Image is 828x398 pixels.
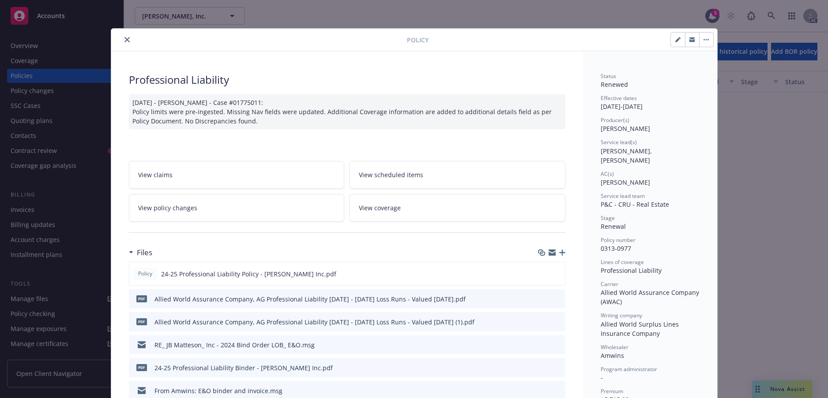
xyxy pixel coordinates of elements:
a: View policy changes [129,194,345,222]
span: Lines of coverage [601,258,644,266]
span: View policy changes [138,203,197,212]
button: download file [540,363,547,372]
span: 24-25 Professional Liability Policy - [PERSON_NAME] Inc.pdf [161,269,336,279]
span: Amwins [601,351,624,360]
span: Policy [136,270,154,278]
button: download file [540,294,547,304]
button: download file [539,269,546,279]
span: Renewal [601,222,626,231]
button: download file [540,317,547,327]
span: Allied World Surplus Lines Insurance Company [601,320,681,338]
span: Policy number [601,236,636,244]
span: pdf [136,364,147,371]
div: 24-25 Professional Liability Binder - [PERSON_NAME] Inc.pdf [154,363,333,372]
div: Allied World Assurance Company, AG Professional Liability [DATE] - [DATE] Loss Runs - Valued [DAT... [154,294,466,304]
span: Renewed [601,80,628,89]
button: preview file [554,294,562,304]
span: Service lead team [601,192,645,200]
div: Allied World Assurance Company, AG Professional Liability [DATE] - [DATE] Loss Runs - Valued [DAT... [154,317,474,327]
button: preview file [554,363,562,372]
button: preview file [554,317,562,327]
span: pdf [136,318,147,325]
span: pdf [136,295,147,302]
div: Professional Liability [129,72,565,87]
span: Carrier [601,280,618,288]
button: download file [540,340,547,350]
a: View scheduled items [350,161,565,189]
span: Allied World Assurance Company (AWAC) [601,288,701,306]
button: close [122,34,132,45]
button: preview file [554,340,562,350]
div: Professional Liability [601,266,700,275]
button: download file [540,386,547,395]
a: View claims [129,161,345,189]
span: AC(s) [601,170,614,178]
div: RE_ JB Matteson_ Inc - 2024 Bind Order LOB_ E&O.msg [154,340,315,350]
span: View claims [138,170,173,179]
button: preview file [553,269,561,279]
span: Program administrator [601,365,657,373]
span: Effective dates [601,94,637,102]
span: Service lead(s) [601,138,637,146]
div: [DATE] - [DATE] [601,94,700,111]
span: Wholesaler [601,343,629,351]
button: preview file [554,386,562,395]
span: - [601,373,603,382]
div: Files [129,247,152,258]
span: [PERSON_NAME], [PERSON_NAME] [601,147,654,164]
span: P&C - CRU - Real Estate [601,200,669,208]
span: View coverage [359,203,401,212]
span: [PERSON_NAME] [601,178,650,186]
div: From Amwins: E&O binder and invoice.msg [154,386,282,395]
span: Stage [601,214,615,222]
span: View scheduled items [359,170,423,179]
a: View coverage [350,194,565,222]
span: 0313-0977 [601,244,631,253]
div: [DATE] - [PERSON_NAME] - Case #01775011: Policy limits were pre-ingested. Missing Nav fields were... [129,94,565,129]
span: Premium [601,387,623,395]
span: Producer(s) [601,116,629,124]
h3: Files [137,247,152,258]
span: [PERSON_NAME] [601,124,650,133]
span: Status [601,72,616,80]
span: Writing company [601,312,642,319]
span: Policy [407,35,429,45]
